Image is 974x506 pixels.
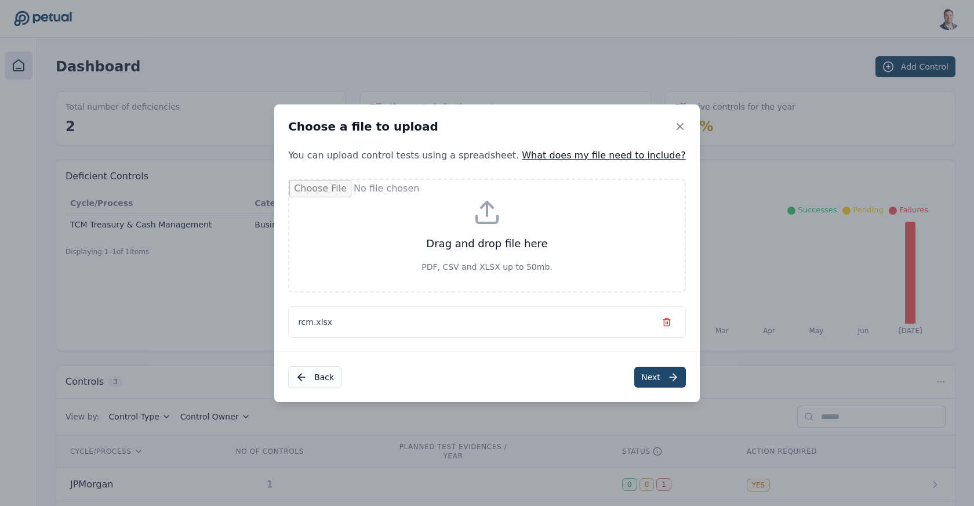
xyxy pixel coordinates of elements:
a: What does my file need to include? [522,150,686,161]
button: Next [634,367,686,388]
h2: Choose a file to upload [288,118,438,135]
button: Back [288,366,341,388]
p: You can upload control tests using a spreadsheet. [274,149,700,162]
span: rcm.xlsx [298,316,332,328]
